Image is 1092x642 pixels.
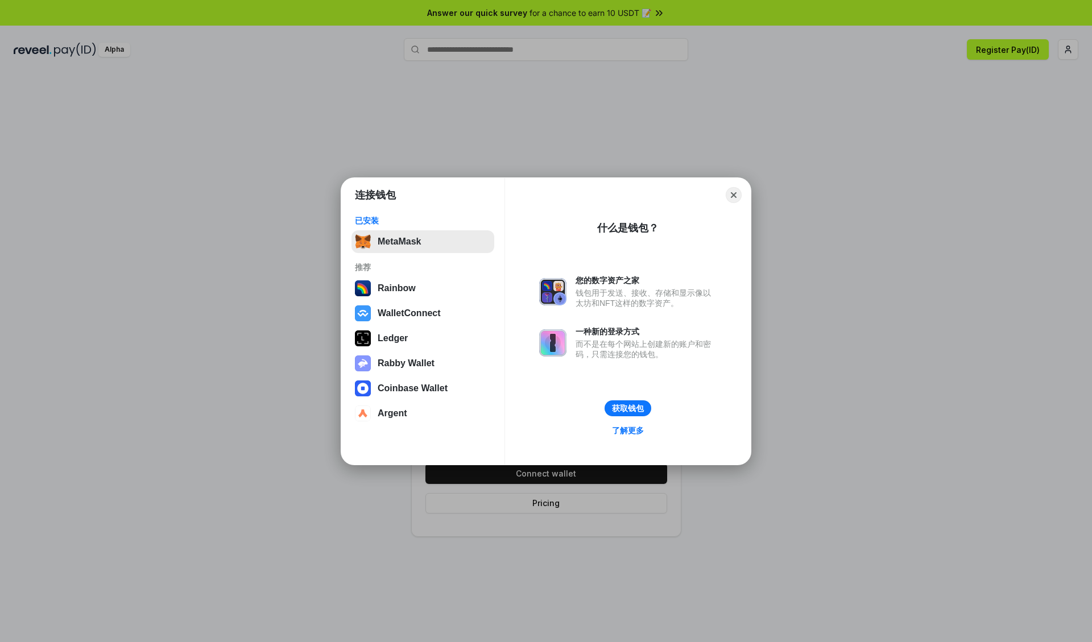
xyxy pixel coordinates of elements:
[605,423,651,438] a: 了解更多
[355,330,371,346] img: svg+xml,%3Csvg%20xmlns%3D%22http%3A%2F%2Fwww.w3.org%2F2000%2Fsvg%22%20width%3D%2228%22%20height%3...
[378,237,421,247] div: MetaMask
[378,308,441,318] div: WalletConnect
[612,403,644,413] div: 获取钱包
[355,405,371,421] img: svg+xml,%3Csvg%20width%3D%2228%22%20height%3D%2228%22%20viewBox%3D%220%200%2028%2028%22%20fill%3D...
[351,377,494,400] button: Coinbase Wallet
[378,408,407,419] div: Argent
[351,402,494,425] button: Argent
[351,302,494,325] button: WalletConnect
[355,355,371,371] img: svg+xml,%3Csvg%20xmlns%3D%22http%3A%2F%2Fwww.w3.org%2F2000%2Fsvg%22%20fill%3D%22none%22%20viewBox...
[355,262,491,272] div: 推荐
[539,329,566,357] img: svg+xml,%3Csvg%20xmlns%3D%22http%3A%2F%2Fwww.w3.org%2F2000%2Fsvg%22%20fill%3D%22none%22%20viewBox...
[576,326,717,337] div: 一种新的登录方式
[355,216,491,226] div: 已安装
[576,275,717,285] div: 您的数字资产之家
[605,400,651,416] button: 获取钱包
[351,230,494,253] button: MetaMask
[539,278,566,305] img: svg+xml,%3Csvg%20xmlns%3D%22http%3A%2F%2Fwww.w3.org%2F2000%2Fsvg%22%20fill%3D%22none%22%20viewBox...
[355,380,371,396] img: svg+xml,%3Csvg%20width%3D%2228%22%20height%3D%2228%22%20viewBox%3D%220%200%2028%2028%22%20fill%3D...
[355,188,396,202] h1: 连接钱包
[726,187,742,203] button: Close
[351,327,494,350] button: Ledger
[378,383,448,394] div: Coinbase Wallet
[378,358,435,368] div: Rabby Wallet
[378,283,416,293] div: Rainbow
[351,352,494,375] button: Rabby Wallet
[355,280,371,296] img: svg+xml,%3Csvg%20width%3D%22120%22%20height%3D%22120%22%20viewBox%3D%220%200%20120%20120%22%20fil...
[597,221,659,235] div: 什么是钱包？
[355,234,371,250] img: svg+xml,%3Csvg%20fill%3D%22none%22%20height%3D%2233%22%20viewBox%3D%220%200%2035%2033%22%20width%...
[612,425,644,436] div: 了解更多
[355,305,371,321] img: svg+xml,%3Csvg%20width%3D%2228%22%20height%3D%2228%22%20viewBox%3D%220%200%2028%2028%22%20fill%3D...
[576,288,717,308] div: 钱包用于发送、接收、存储和显示像以太坊和NFT这样的数字资产。
[378,333,408,343] div: Ledger
[351,277,494,300] button: Rainbow
[576,339,717,359] div: 而不是在每个网站上创建新的账户和密码，只需连接您的钱包。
